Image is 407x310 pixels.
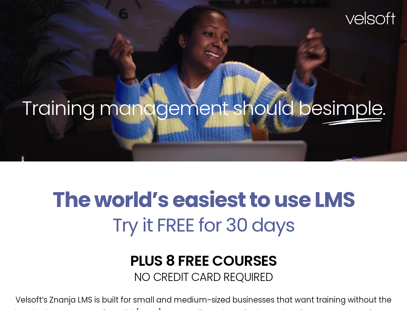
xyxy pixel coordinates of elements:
h2: Try it FREE for 30 days [5,216,402,234]
h2: The world’s easiest to use LMS [5,187,402,212]
h2: PLUS 8 FREE COURSES [5,253,402,268]
h2: NO CREDIT CARD REQUIRED [5,271,402,283]
h2: Training management should be . [12,96,395,121]
span: simple [322,95,383,122]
